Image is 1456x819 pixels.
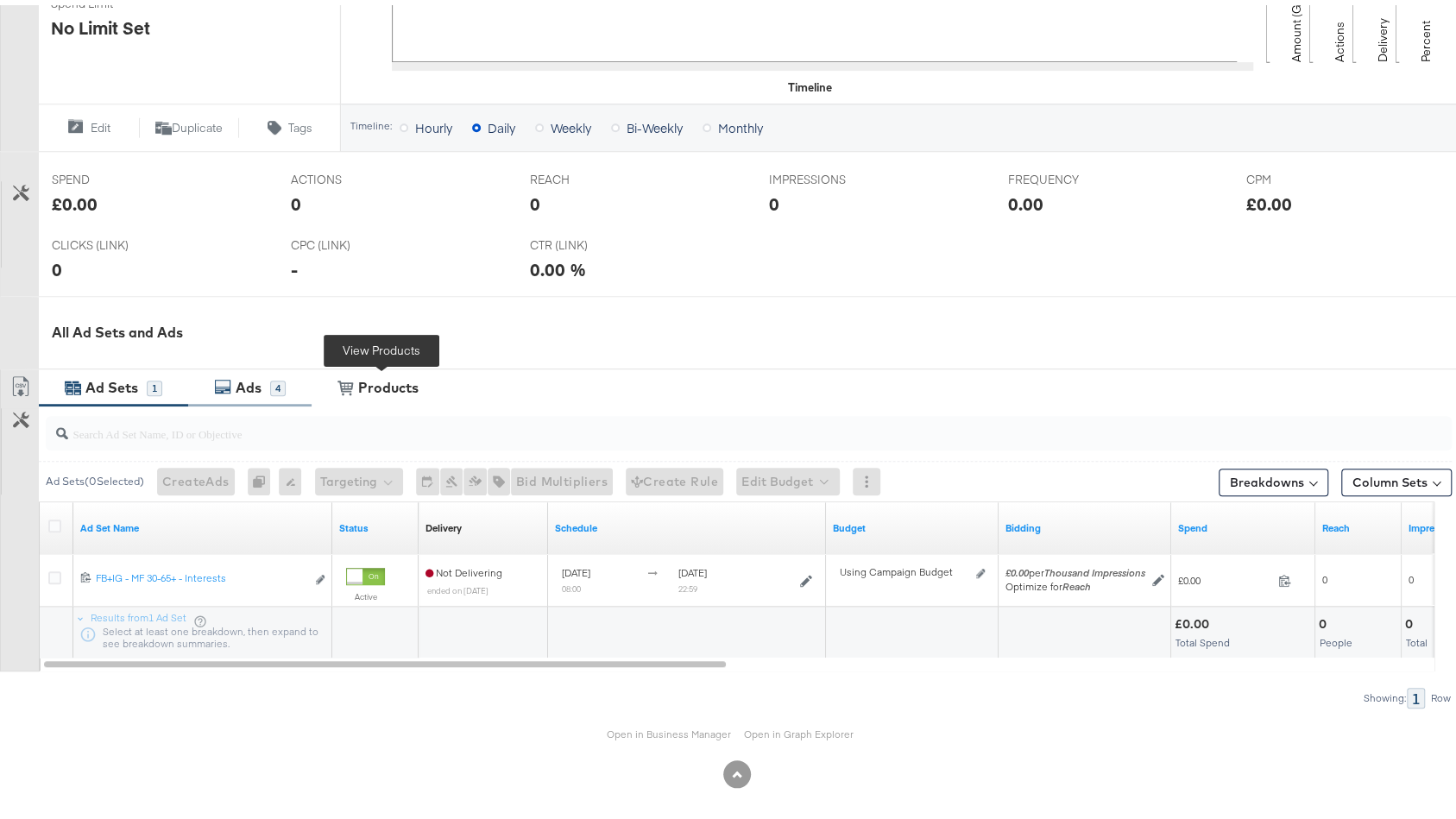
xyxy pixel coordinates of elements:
div: 1 [147,375,162,391]
sub: ended on [DATE] [427,580,488,590]
sub: 22:59 [678,578,697,589]
div: Using Campaign Budget [840,560,972,574]
div: Ads [236,373,262,393]
span: 0 [1322,568,1327,581]
div: 1 [1407,683,1425,704]
span: Hourly [415,114,452,131]
a: The total amount spent to date. [1178,516,1308,530]
div: 0 [248,463,279,490]
div: Optimize for [1005,575,1145,589]
a: Reflects the ability of your Ad Set to achieve delivery based on ad states, schedule and budget. [425,516,462,530]
div: £0.00 [52,186,98,211]
sub: 08:00 [562,578,581,589]
a: Open in Graph Explorer [744,722,854,735]
div: Ad Sets ( 0 Selected) [46,469,144,484]
button: Breakdowns [1219,463,1328,491]
span: [DATE] [562,561,590,574]
input: Search Ad Set Name, ID or Objective [68,405,1324,438]
span: IMPRESSIONS [768,167,898,183]
div: FB+IG - MF 30-65+ - Interests [96,566,306,580]
div: £0.00 [1175,611,1214,627]
div: Row [1430,687,1452,699]
a: Shows the current budget of Ad Set. [833,516,992,530]
span: CLICKS (LINK) [52,232,181,249]
span: Total Spend [1176,631,1230,644]
div: 0 [530,186,540,211]
div: 0 [52,252,62,277]
div: Products [358,373,419,393]
span: CPM [1246,167,1376,183]
div: 0.00 % [530,252,586,277]
button: Edit [38,112,139,133]
span: Bi-Weekly [627,114,683,131]
a: FB+IG - MF 30-65+ - Interests [96,566,306,584]
span: ACTIONS [291,167,420,183]
div: 0 [1405,611,1418,627]
span: Daily [488,114,515,131]
label: Active [346,586,385,597]
span: People [1320,631,1352,644]
a: Shows your bid and optimisation settings for this Ad Set. [1005,516,1164,530]
em: Reach [1062,575,1091,588]
button: Column Sets [1341,463,1452,491]
span: £0.00 [1178,569,1271,582]
div: Delivery [425,516,462,530]
span: Not Delivering [425,561,502,574]
a: The number of people your ad was served to. [1322,516,1395,530]
div: 4 [270,375,286,391]
div: Ad Sets [85,373,138,393]
span: Monthly [718,114,763,131]
a: Open in Business Manager [607,722,731,735]
a: Shows the current state of your Ad Set. [339,516,412,530]
span: [DATE] [678,561,707,574]
button: Duplicate [139,112,240,133]
span: per [1005,561,1145,574]
span: 0 [1409,568,1414,581]
em: Thousand Impressions [1044,561,1145,574]
a: Your Ad Set name. [80,516,325,530]
span: REACH [530,167,659,183]
span: CPC (LINK) [291,232,420,249]
span: CTR (LINK) [530,232,659,249]
div: Showing: [1363,687,1407,699]
span: SPEND [52,167,181,183]
button: Tags [239,112,340,133]
div: 0 [1319,611,1332,627]
span: Weekly [551,114,591,131]
span: Edit [91,115,110,131]
div: - [291,252,298,277]
span: Tags [288,115,312,131]
span: FREQUENCY [1007,167,1137,183]
div: £0.00 [1246,186,1292,211]
div: 0 [291,186,301,211]
div: Timeline: [350,115,393,127]
div: 0.00 [1007,186,1043,211]
span: Total [1406,631,1428,644]
div: No Limit Set [51,10,150,35]
a: Shows when your Ad Set is scheduled to deliver. [555,516,819,530]
span: Duplicate [172,115,223,131]
div: 0 [768,186,778,211]
em: £0.00 [1005,561,1029,574]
